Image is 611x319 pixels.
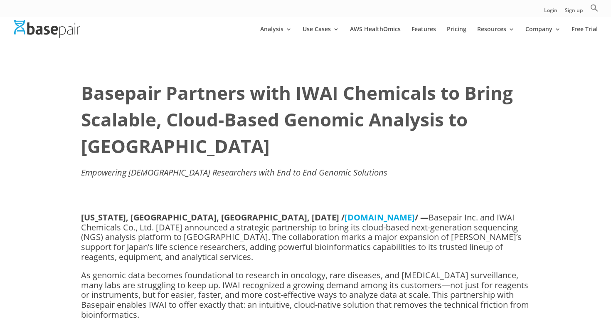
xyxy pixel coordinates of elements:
[81,212,345,223] span: [US_STATE], [GEOGRAPHIC_DATA], [GEOGRAPHIC_DATA], [DATE] /
[411,26,436,46] a: Features
[14,20,80,38] img: Basepair
[565,8,583,17] a: Sign up
[260,26,292,46] a: Analysis
[525,26,561,46] a: Company
[477,26,515,46] a: Resources
[572,26,598,46] a: Free Trial
[415,212,429,223] span: / —
[590,4,599,17] a: Search Icon Link
[81,213,530,270] p: Basepair Inc. and IWAI Chemicals Co., Ltd. [DATE] announced a strategic partnership to bring its ...
[590,4,599,12] svg: Search
[350,26,401,46] a: AWS HealthOmics
[303,26,339,46] a: Use Cases
[345,212,415,223] a: [DOMAIN_NAME]
[447,26,466,46] a: Pricing
[81,80,530,163] h1: Basepair Partners with IWAI Chemicals to Bring Scalable, Cloud-Based Genomic Analysis to [GEOGRAP...
[544,8,557,17] a: Login
[81,167,387,178] i: Empowering [DEMOGRAPHIC_DATA] Researchers with End to End Genomic Solutions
